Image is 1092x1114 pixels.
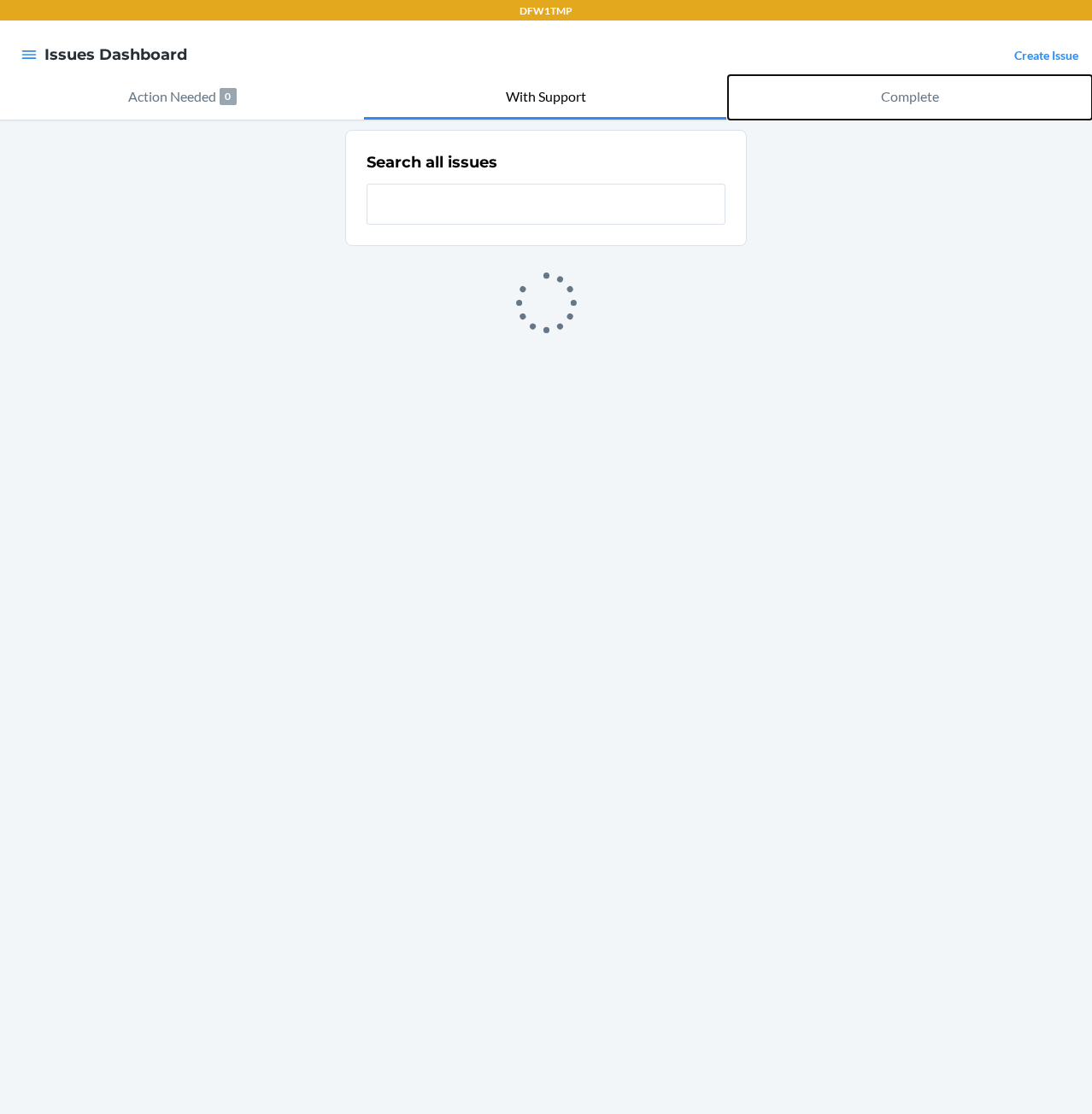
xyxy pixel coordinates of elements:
p: Action Needed [128,86,216,107]
p: Complete [881,86,939,107]
button: Complete [728,75,1092,120]
h4: Issues Dashboard [44,44,187,66]
p: 0 [220,88,237,105]
button: With Support [364,75,728,120]
p: DFW1TMP [520,3,572,19]
a: Create Issue [1014,48,1078,62]
h2: Search all issues [367,151,497,173]
p: With Support [506,86,586,107]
